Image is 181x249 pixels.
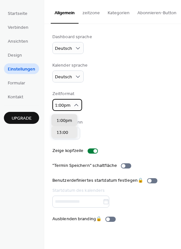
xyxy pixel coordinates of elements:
span: Design [8,52,22,59]
span: Formular [8,80,25,87]
div: Zeige kopfzeile [52,147,84,154]
div: Zeitformat [52,91,81,97]
span: 1:00pm [55,101,70,110]
a: Ansichten [4,36,32,46]
div: "Termin Speichern" schaltfläche [52,162,117,169]
span: Einstellungen [8,66,35,73]
span: Startseite [8,10,27,17]
span: Verbinden [8,24,28,31]
span: Kontakt [8,94,23,101]
span: Deutsch [55,44,72,53]
span: Ansichten [8,38,28,45]
div: Dashboard sprache [52,34,92,40]
button: Upgrade [4,112,39,124]
span: Deutsch [55,73,72,81]
span: Upgrade [12,115,32,122]
a: Startseite [4,8,31,18]
a: Formular [4,77,29,88]
span: 13:00 [57,129,68,136]
a: Kontakt [4,91,27,102]
a: Verbinden [4,22,32,32]
div: Kalender sprache [52,62,88,69]
span: 1:00pm [57,117,72,124]
a: Einstellungen [4,63,39,74]
a: Design [4,49,26,60]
